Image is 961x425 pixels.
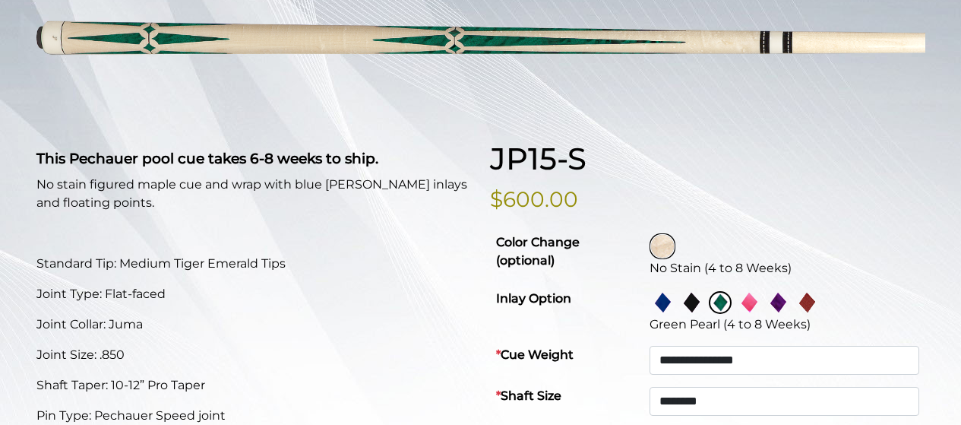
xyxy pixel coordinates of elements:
p: Pin Type: Pechauer Speed joint [36,407,472,425]
strong: Shaft Size [496,389,561,403]
div: No Stain (4 to 8 Weeks) [650,259,918,278]
p: Joint Type: Flat-faced [36,285,472,303]
strong: Inlay Option [496,291,571,306]
div: Green Pearl (4 to 8 Weeks) [650,316,918,334]
h1: JP15-S [490,141,925,177]
p: No stain figured maple cue and wrap with blue [PERSON_NAME] inlays and floating points. [36,176,472,212]
bdi: $600.00 [490,186,578,212]
strong: This Pechauer pool cue takes 6-8 weeks to ship. [36,150,378,167]
p: Joint Size: .850 [36,346,472,364]
img: Blue Pearl [651,291,674,314]
img: Green Pearl [709,291,732,314]
strong: Cue Weight [496,347,574,362]
p: Shaft Taper: 10-12” Pro Taper [36,376,472,395]
img: Purple Pearl [767,291,789,314]
img: Pink Pearl [738,291,760,314]
p: Standard Tip: Medium Tiger Emerald Tips [36,255,472,273]
img: Red Pearl [795,291,818,314]
p: Joint Collar: Juma [36,316,472,334]
img: No Stain [651,235,674,258]
img: Simulated Ebony [680,291,703,314]
strong: Color Change (optional) [496,235,580,268]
